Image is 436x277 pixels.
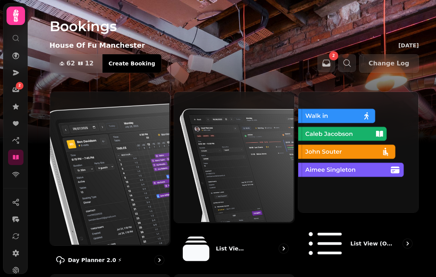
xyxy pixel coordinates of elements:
a: List View 2.0 ⚡ (New)List View 2.0 ⚡ (New) [174,92,295,271]
p: List view (Old - going soon) [351,240,393,247]
button: Create Booking [102,54,161,73]
button: 6212 [50,54,103,73]
img: List View 2.0 ⚡ (New) [173,91,294,222]
span: Create Booking [109,61,155,66]
p: List View 2.0 ⚡ (New) [216,245,247,252]
svg: go to [280,245,287,252]
svg: go to [155,256,163,264]
img: Day Planner 2.0 ⚡ [49,91,170,245]
span: 12 [85,60,94,67]
span: 62 [67,60,75,67]
span: Change Log [369,60,409,67]
a: 2 [8,82,23,97]
img: List view (Old - going soon) [297,91,418,212]
p: House Of Fu Manchester [50,40,145,51]
p: Day Planner 2.0 ⚡ [68,256,122,264]
p: [DATE] [398,42,419,49]
span: 2 [18,83,21,88]
svg: go to [404,240,411,247]
a: List view (Old - going soon)List view (Old - going soon) [298,92,419,271]
span: 2 [332,54,335,58]
a: Day Planner 2.0 ⚡Day Planner 2.0 ⚡ [50,92,171,271]
button: Change Log [359,54,419,73]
